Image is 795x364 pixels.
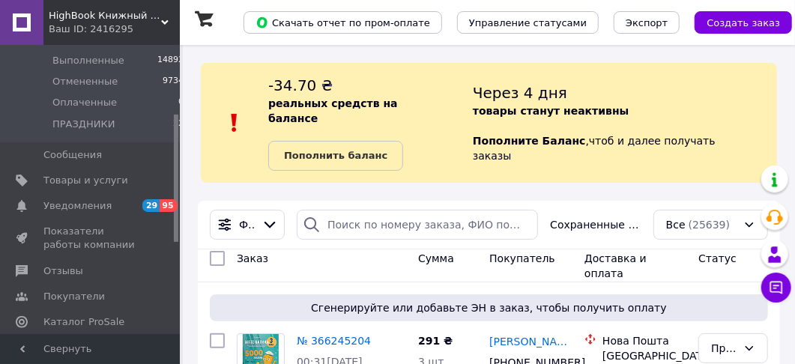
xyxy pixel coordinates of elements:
b: реальных средств на балансе [268,97,398,124]
span: HighBook Книжный магазин [49,9,161,22]
span: ПРАЗДНИКИ [52,118,115,131]
span: 95 [160,199,177,212]
span: Заказ [237,252,268,264]
button: Скачать отчет по пром-оплате [244,11,442,34]
b: Пополните Баланс [473,135,586,147]
b: товары станут неактивны [473,105,629,117]
div: , чтоб и далее получать заказы [473,75,777,171]
input: Поиск по номеру заказа, ФИО покупателя, номеру телефона, Email, номеру накладной [297,210,538,240]
span: (25639) [689,219,730,231]
span: Создать заказ [707,17,780,28]
span: Товары и услуги [43,174,128,187]
span: 22 [173,118,184,131]
span: 9734 [163,75,184,88]
span: -34.70 ₴ [268,76,333,94]
span: Покупатель [489,252,555,264]
span: Каталог ProSale [43,315,124,329]
span: Покупатели [43,290,105,303]
span: Скачать отчет по пром-оплате [256,16,430,29]
button: Создать заказ [695,11,792,34]
span: 14892 [157,54,184,67]
span: Отмененные [52,75,118,88]
span: Через 4 дня [473,84,567,102]
span: Сохраненные фильтры: [550,217,641,232]
button: Управление статусами [457,11,599,34]
span: Оплаченные [52,96,117,109]
a: Создать заказ [680,16,792,28]
span: Фильтры [239,217,256,232]
span: Сгенерируйте или добавьте ЭН в заказ, чтобы получить оплату [216,300,762,315]
span: Показатели работы компании [43,225,139,252]
span: 291 ₴ [418,335,453,347]
button: Экспорт [614,11,680,34]
span: Управление статусами [469,17,587,28]
span: Все [666,217,686,232]
button: Чат с покупателем [761,273,791,303]
span: Отзывы [43,264,83,278]
span: 29 [142,199,160,212]
div: Принят [711,340,737,357]
span: Доставка и оплата [584,252,647,279]
span: Уведомления [43,199,112,213]
span: 0 [178,96,184,109]
a: № 366245204 [297,335,371,347]
a: [PERSON_NAME] [489,334,572,349]
a: Пополнить баланс [268,141,403,171]
span: Экспорт [626,17,668,28]
img: :exclamation: [223,112,246,134]
div: Нова Пошта [602,333,686,348]
span: Выполненные [52,54,124,67]
span: Сумма [418,252,454,264]
div: Ваш ID: 2416295 [49,22,180,36]
span: Сообщения [43,148,102,162]
span: Статус [698,252,737,264]
b: Пополнить баланс [284,150,387,161]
